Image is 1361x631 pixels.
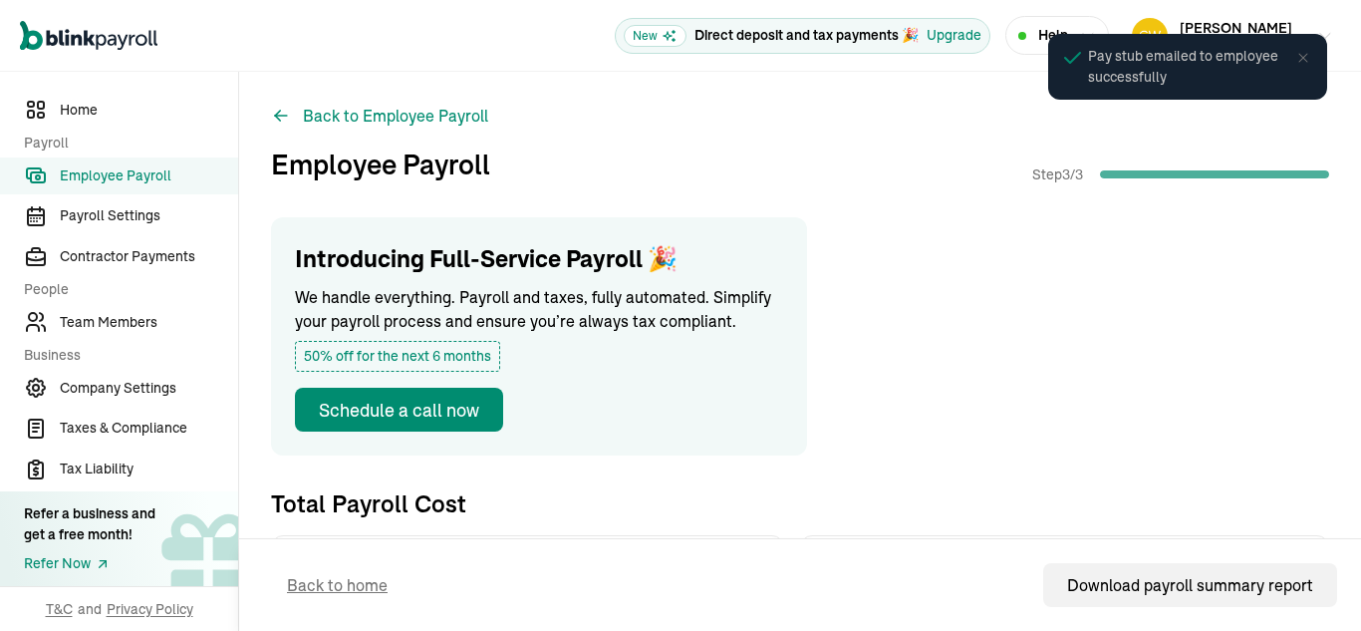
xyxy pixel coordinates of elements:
[60,418,238,439] span: Taxes & Compliance
[295,241,783,277] h1: Introducing Full-Service Payroll 🎉
[694,25,919,46] p: Direct deposit and tax payments 🎉
[295,388,503,432] button: Schedule a call now
[107,599,193,619] span: Privacy Policy
[20,7,157,65] nav: Global
[1261,535,1361,631] iframe: Chat Widget
[60,165,238,186] span: Employee Payroll
[927,25,981,46] button: Upgrade
[60,246,238,267] span: Contractor Payments
[1124,11,1341,61] button: [PERSON_NAME]CLWCONSULTING LLC
[271,104,488,128] button: Back to Employee Payroll
[271,487,466,519] h3: Total Payroll Cost
[1067,573,1313,597] div: Download payroll summary report
[271,144,490,185] h1: Employee Payroll
[263,563,411,607] button: Back to home
[295,285,783,333] p: We handle everything. Payroll and taxes, fully automated. Simplify your payroll process and ensur...
[1032,164,1092,184] span: Step 3 / 3
[319,397,479,424] div: Schedule a call now
[624,25,686,47] span: New
[60,378,238,399] span: Company Settings
[1088,46,1307,88] span: Pay stub emailed to employee successfully
[24,133,226,154] span: Payroll
[1043,563,1337,607] button: Download payroll summary report
[60,459,238,479] span: Tax Liability
[60,312,238,333] span: Team Members
[24,279,226,300] span: People
[24,553,155,574] a: Refer Now
[46,599,73,619] span: T&C
[287,573,388,597] span: Back to home
[24,345,226,366] span: Business
[1005,16,1109,55] button: Help
[60,205,238,226] span: Payroll Settings
[295,341,500,372] span: 50% off for the next 6 months
[24,503,155,545] div: Refer a business and get a free month!
[60,100,238,121] span: Home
